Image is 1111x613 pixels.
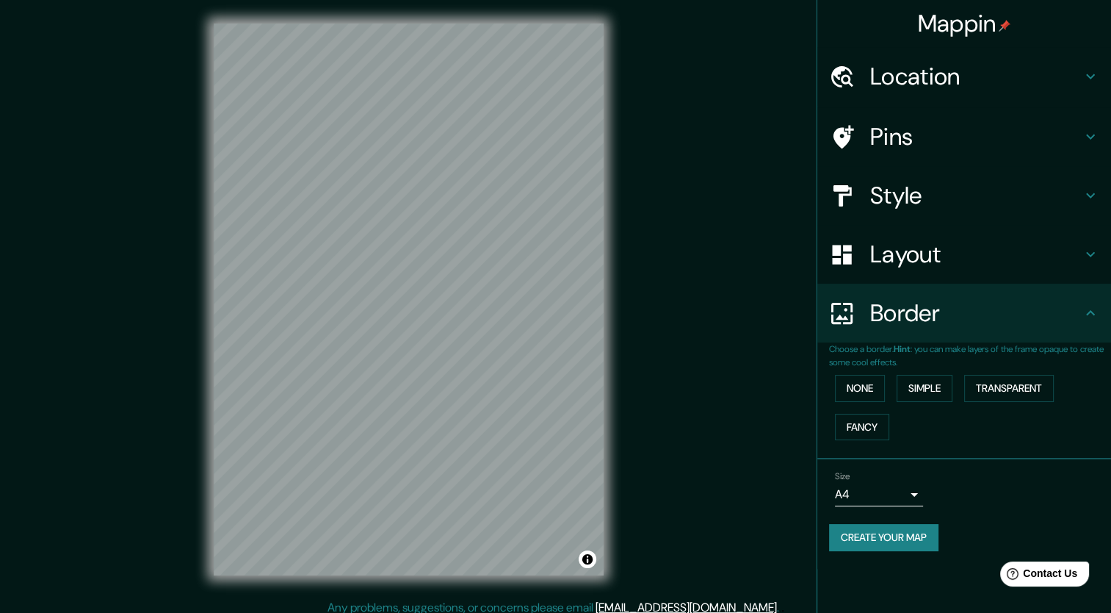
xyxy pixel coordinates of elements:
[214,24,604,576] canvas: Map
[817,107,1111,166] div: Pins
[870,62,1082,91] h4: Location
[918,9,1011,38] h4: Mappin
[817,166,1111,225] div: Style
[817,284,1111,343] div: Border
[980,556,1095,597] iframe: Help widget launcher
[894,343,911,355] b: Hint
[835,375,885,402] button: None
[870,181,1082,210] h4: Style
[897,375,952,402] button: Simple
[870,240,1082,269] h4: Layout
[829,343,1111,369] p: Choose a border. : you can make layers of the frame opaque to create some cool effects.
[835,483,923,506] div: A4
[817,47,1111,106] div: Location
[999,20,1010,32] img: pin-icon.png
[835,470,850,483] label: Size
[835,414,889,441] button: Fancy
[870,298,1082,328] h4: Border
[579,551,596,568] button: Toggle attribution
[964,375,1054,402] button: Transparent
[817,225,1111,284] div: Layout
[870,122,1082,151] h4: Pins
[829,524,938,551] button: Create your map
